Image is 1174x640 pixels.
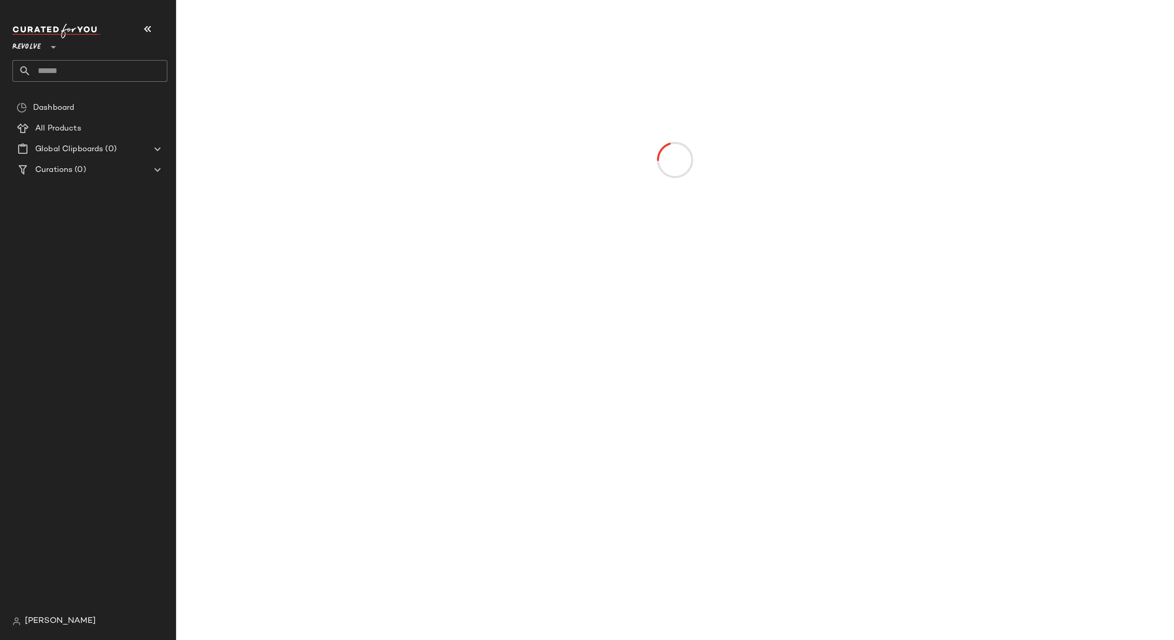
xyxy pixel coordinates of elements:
[17,103,27,113] img: svg%3e
[12,617,21,626] img: svg%3e
[12,24,101,38] img: cfy_white_logo.C9jOOHJF.svg
[73,164,85,176] span: (0)
[35,123,81,135] span: All Products
[103,143,116,155] span: (0)
[12,35,41,54] span: Revolve
[35,143,103,155] span: Global Clipboards
[25,615,96,628] span: [PERSON_NAME]
[35,164,73,176] span: Curations
[33,102,74,114] span: Dashboard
